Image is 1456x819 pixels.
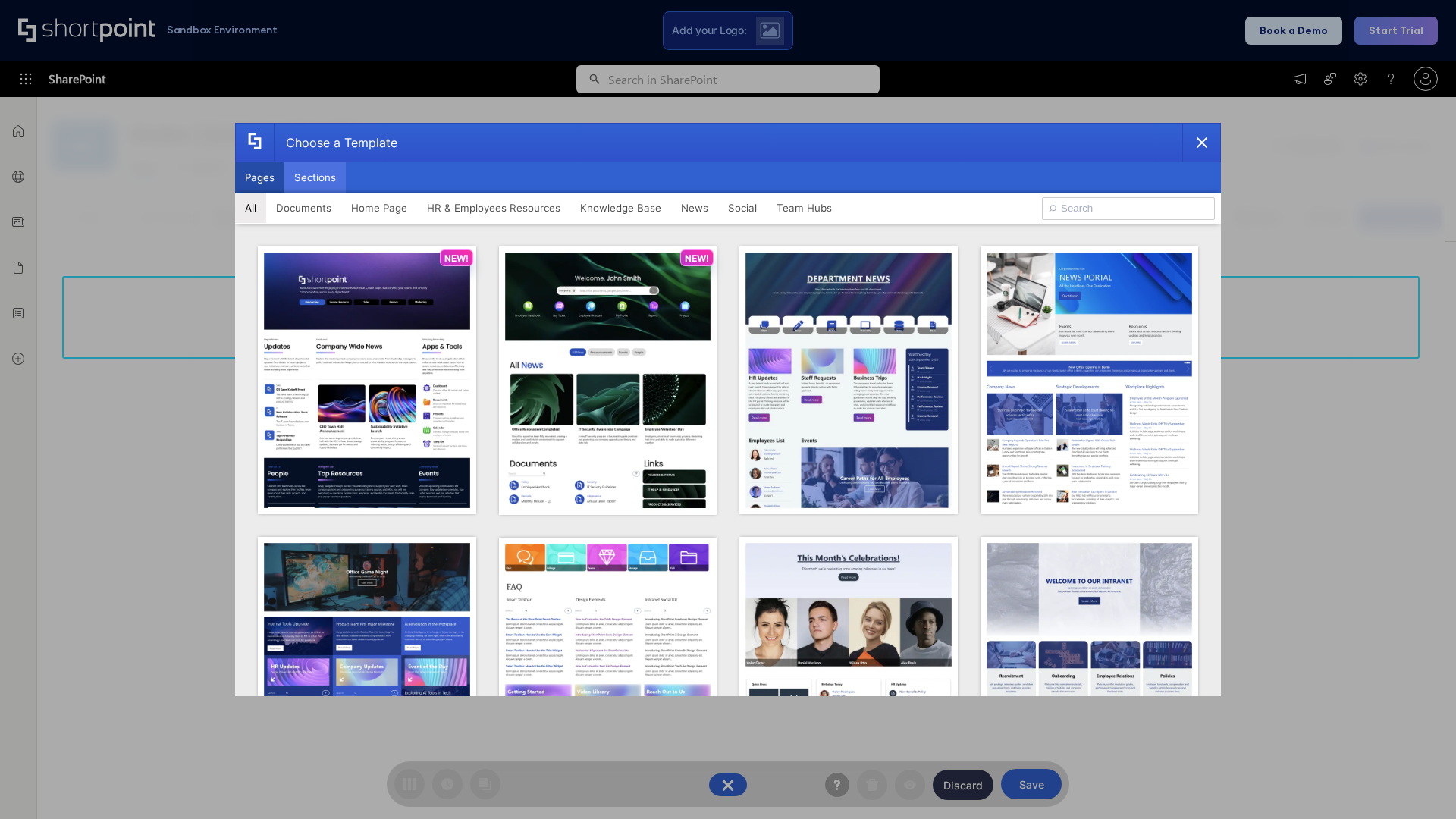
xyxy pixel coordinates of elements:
button: Sections [284,162,346,193]
button: Team Hubs [767,193,842,223]
button: Pages [235,162,284,193]
p: NEW! [444,253,469,264]
div: Choose a Template [274,124,397,162]
div: template selector [235,123,1221,696]
button: Documents [266,193,341,223]
button: Knowledge Base [570,193,671,223]
button: HR & Employees Resources [417,193,570,223]
input: Search [1042,197,1215,220]
iframe: Chat Widget [1380,746,1456,819]
button: Social [718,193,767,223]
p: NEW! [685,253,709,264]
button: News [671,193,718,223]
button: All [235,193,266,223]
button: Home Page [341,193,417,223]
